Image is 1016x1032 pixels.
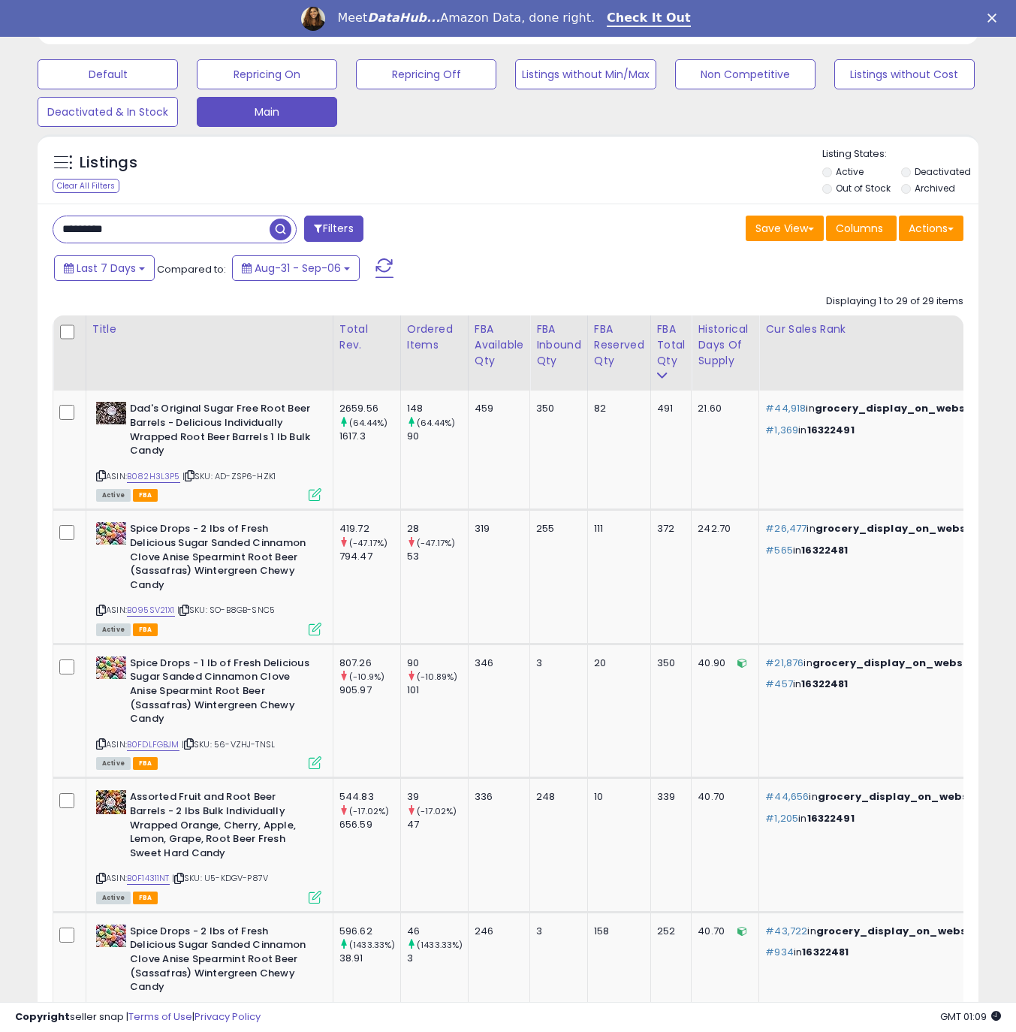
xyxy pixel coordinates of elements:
span: 16322481 [801,677,848,691]
span: | SKU: SO-B8GB-SNC5 [177,604,275,616]
div: 336 [475,790,518,804]
button: Default [38,59,178,89]
button: Main [197,97,337,127]
small: (-17.02%) [349,805,389,817]
small: (-10.89%) [417,671,457,683]
span: #43,722 [765,924,807,938]
span: grocery_display_on_website [816,521,981,536]
p: in [765,790,984,804]
div: 40.70 [698,925,747,938]
div: 3 [536,925,576,938]
div: Title [92,321,327,337]
div: Clear All Filters [53,179,119,193]
img: 615XP6adIxL._SL40_.jpg [96,402,126,424]
div: 148 [407,402,468,415]
div: 53 [407,550,468,563]
div: 248 [536,790,576,804]
img: Profile image for Georgie [301,7,325,31]
span: #26,477 [765,521,806,536]
img: 51Cv7OLhNaS._SL40_.jpg [96,925,126,947]
div: 47 [407,818,468,831]
button: Deactivated & In Stock [38,97,178,127]
b: Assorted Fruit and Root Beer Barrels - 2 lbs Bulk Individually Wrapped Orange, Cherry, Apple, Lem... [130,790,312,864]
div: ASIN: [96,522,321,633]
div: Total Rev. [339,321,394,353]
div: ASIN: [96,790,321,901]
div: Displaying 1 to 29 of 29 items [826,294,963,309]
div: 242.70 [698,522,747,536]
div: 2659.56 [339,402,400,415]
div: 101 [407,683,468,697]
div: 38.91 [339,952,400,965]
div: 339 [657,790,680,804]
small: (1433.33%) [349,939,396,951]
div: 28 [407,522,468,536]
div: 656.59 [339,818,400,831]
small: (-10.9%) [349,671,384,683]
button: Save View [746,216,824,241]
small: (64.44%) [417,417,455,429]
a: B0F14311NT [127,872,170,885]
div: 350 [657,656,680,670]
div: 346 [475,656,518,670]
div: 1617.3 [339,430,400,443]
img: 51Cv7OLhNaS._SL40_.jpg [96,656,126,679]
span: #1,205 [765,811,798,825]
span: grocery_display_on_website [818,789,984,804]
span: FBA [133,892,158,904]
span: grocery_display_on_website [816,924,982,938]
div: 39 [407,790,468,804]
div: seller snap | | [15,1010,261,1024]
div: FBA Reserved Qty [594,321,644,369]
a: Check It Out [607,11,691,27]
span: | SKU: AD-ZSP6-HZK1 [182,470,276,482]
div: Meet Amazon Data, done right. [337,11,595,26]
div: 419.72 [339,522,400,536]
span: Columns [836,221,883,236]
span: #565 [765,543,793,557]
label: Active [836,165,864,178]
img: 61GLT4DDi1L._SL40_.jpg [96,790,126,814]
div: ASIN: [96,402,321,499]
small: (-47.17%) [417,537,455,549]
p: in [765,946,984,959]
div: 10 [594,790,639,804]
div: 3 [407,952,468,965]
p: Listing States: [822,147,978,161]
button: Columns [826,216,897,241]
div: 596.62 [339,925,400,938]
h5: Listings [80,152,137,174]
button: Repricing On [197,59,337,89]
div: Cur Sales Rank [765,321,990,337]
div: FBA inbound Qty [536,321,581,369]
b: Spice Drops - 2 lbs of Fresh Delicious Sugar Sanded Cinnamon Clove Anise Spearmint Root Beer (Sas... [130,522,312,596]
button: Last 7 Days [54,255,155,281]
p: in [765,522,984,536]
span: grocery_display_on_website [812,656,978,670]
span: FBA [133,623,158,636]
span: FBA [133,757,158,770]
a: B082H3L3P5 [127,470,180,483]
p: in [765,812,984,825]
div: 350 [536,402,576,415]
button: Repricing Off [356,59,496,89]
span: 16322491 [807,423,855,437]
i: DataHub... [367,11,440,25]
small: (1433.33%) [417,939,463,951]
span: FBA [133,489,158,502]
span: #21,876 [765,656,803,670]
div: 255 [536,522,576,536]
span: 16322481 [802,945,849,959]
div: 3 [536,656,576,670]
div: FBA Total Qty [657,321,686,369]
div: 246 [475,925,518,938]
div: FBA Available Qty [475,321,523,369]
span: grocery_display_on_website [815,401,981,415]
img: 51Cv7OLhNaS._SL40_.jpg [96,522,126,545]
div: 82 [594,402,639,415]
span: #44,918 [765,401,806,415]
span: | SKU: 56-VZHJ-TNSL [182,738,275,750]
a: Terms of Use [128,1009,192,1024]
span: All listings currently available for purchase on Amazon [96,757,131,770]
p: in [765,677,984,691]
